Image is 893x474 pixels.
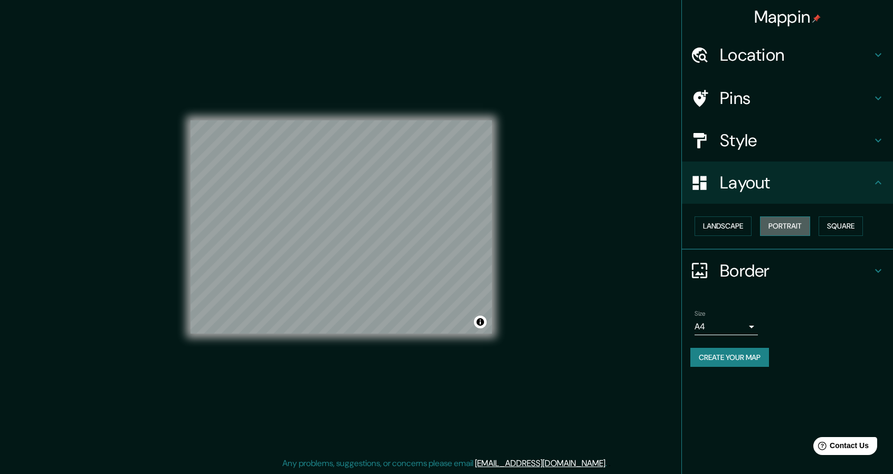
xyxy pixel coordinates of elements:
div: Layout [682,162,893,204]
a: [EMAIL_ADDRESS][DOMAIN_NAME] [475,458,605,469]
button: Create your map [690,348,769,367]
div: Style [682,119,893,162]
iframe: Help widget launcher [799,433,881,462]
div: Border [682,250,893,292]
h4: Border [720,260,872,281]
button: Landscape [695,216,752,236]
h4: Layout [720,172,872,193]
canvas: Map [191,120,492,334]
div: Location [682,34,893,76]
label: Size [695,309,706,318]
img: pin-icon.png [812,14,821,23]
button: Square [819,216,863,236]
div: . [609,457,611,470]
h4: Location [720,44,872,65]
div: Pins [682,77,893,119]
h4: Style [720,130,872,151]
h4: Pins [720,88,872,109]
button: Portrait [760,216,810,236]
h4: Mappin [754,6,821,27]
div: . [607,457,609,470]
p: Any problems, suggestions, or concerns please email . [282,457,607,470]
button: Toggle attribution [474,316,487,328]
div: A4 [695,318,758,335]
